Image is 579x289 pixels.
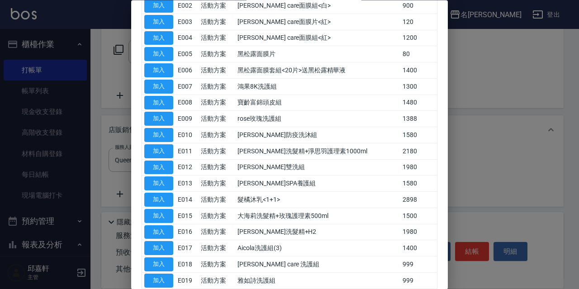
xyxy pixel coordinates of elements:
[400,62,437,79] td: 1400
[176,46,199,62] td: E005
[400,256,437,273] td: 999
[400,224,437,241] td: 1980
[400,95,437,111] td: 1480
[235,127,400,143] td: [PERSON_NAME]防疫洗沐組
[144,161,173,175] button: 加入
[144,242,173,256] button: 加入
[199,62,235,79] td: 活動方案
[176,208,199,224] td: E015
[400,46,437,62] td: 80
[176,62,199,79] td: E006
[144,31,173,45] button: 加入
[176,273,199,289] td: E019
[144,96,173,110] button: 加入
[199,95,235,111] td: 活動方案
[400,111,437,127] td: 1388
[235,30,400,47] td: [PERSON_NAME] care面膜組<紅>
[400,143,437,160] td: 2180
[235,14,400,30] td: [PERSON_NAME] care面膜片<紅>
[400,240,437,256] td: 1400
[199,208,235,224] td: 活動方案
[400,208,437,224] td: 1500
[235,46,400,62] td: 黑松露面膜片
[144,144,173,158] button: 加入
[144,258,173,272] button: 加入
[176,95,199,111] td: E008
[199,46,235,62] td: 活動方案
[144,15,173,29] button: 加入
[235,143,400,160] td: [PERSON_NAME]洗髮精+淨思羽護理素1000ml
[235,62,400,79] td: 黑松露面膜套組<20片>送黑松露精華液
[235,192,400,208] td: 髮橘沐乳<1+1>
[199,111,235,127] td: 活動方案
[144,112,173,126] button: 加入
[400,30,437,47] td: 1200
[235,95,400,111] td: 寶齡富錦頭皮組
[235,208,400,224] td: 大海莉洗髮精+玫瑰護理素500ml
[400,127,437,143] td: 1580
[176,224,199,241] td: E016
[199,224,235,241] td: 活動方案
[176,143,199,160] td: E011
[400,79,437,95] td: 1300
[400,175,437,192] td: 1580
[235,256,400,273] td: [PERSON_NAME] care 洗護組
[199,160,235,176] td: 活動方案
[176,30,199,47] td: E004
[199,14,235,30] td: 活動方案
[235,111,400,127] td: rose玫瑰洗護組
[235,175,400,192] td: [PERSON_NAME]SPA養護組
[144,177,173,191] button: 加入
[199,143,235,160] td: 活動方案
[144,209,173,223] button: 加入
[199,175,235,192] td: 活動方案
[176,79,199,95] td: E007
[199,240,235,256] td: 活動方案
[176,111,199,127] td: E009
[400,273,437,289] td: 999
[400,192,437,208] td: 2898
[144,128,173,142] button: 加入
[235,240,400,256] td: Aicola洗護組(3)
[144,80,173,94] button: 加入
[144,225,173,239] button: 加入
[176,127,199,143] td: E010
[235,273,400,289] td: 雅如詩洗護組
[400,14,437,30] td: 120
[144,274,173,288] button: 加入
[144,47,173,62] button: 加入
[199,256,235,273] td: 活動方案
[199,30,235,47] td: 活動方案
[400,160,437,176] td: 1980
[176,192,199,208] td: E014
[144,193,173,207] button: 加入
[199,192,235,208] td: 活動方案
[235,224,400,241] td: [PERSON_NAME]洗髮精+H2
[199,273,235,289] td: 活動方案
[199,127,235,143] td: 活動方案
[235,160,400,176] td: [PERSON_NAME]雙洗組
[235,79,400,95] td: 鴻果8K洗護組
[176,240,199,256] td: E017
[176,256,199,273] td: E018
[176,160,199,176] td: E012
[199,79,235,95] td: 活動方案
[176,14,199,30] td: E003
[144,64,173,78] button: 加入
[176,175,199,192] td: E013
